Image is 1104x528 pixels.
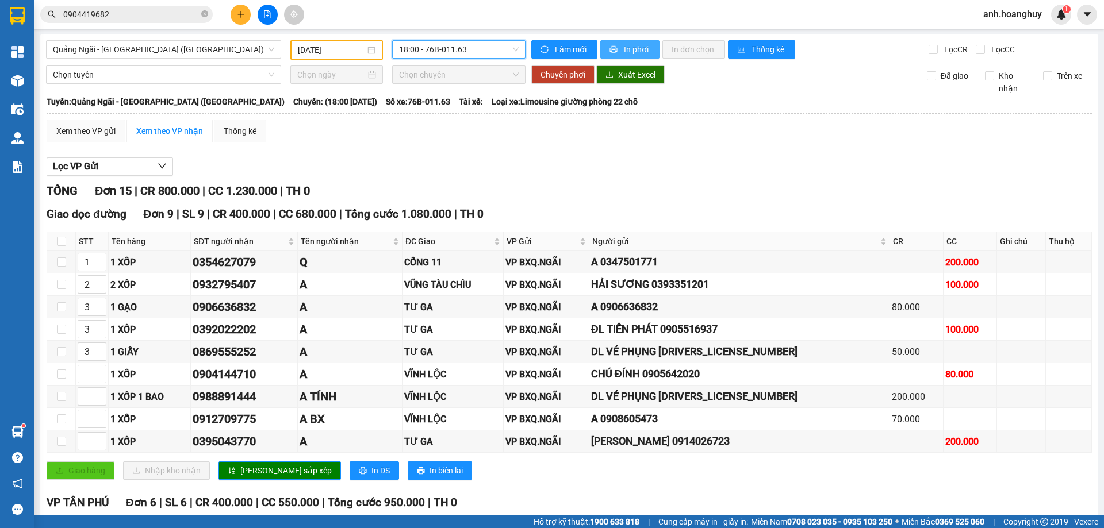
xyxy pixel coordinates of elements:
div: 70.000 [892,412,941,426]
span: CC 1.230.000 [208,184,277,198]
div: A BX [300,410,400,428]
div: [PERSON_NAME] 0914026723 [591,433,888,449]
div: 50.000 [892,345,941,359]
img: warehouse-icon [11,103,24,115]
img: warehouse-icon [11,75,24,87]
div: A [300,321,400,338]
span: TỔNG [47,184,78,198]
div: DL VÉ PHỤNG [DRIVERS_LICENSE_NUMBER] [591,344,888,360]
span: In biên lai [430,464,463,477]
button: printerIn phơi [600,40,660,59]
span: | [159,496,162,509]
td: VP BXQ.NGÃI [504,296,589,318]
button: aim [284,5,304,25]
img: warehouse-icon [11,132,24,144]
td: VP BXQ.NGÃI [504,408,589,430]
div: 200.000 [945,255,995,269]
button: printerIn biên lai [408,461,472,480]
span: Đơn 9 [144,207,174,221]
span: | [273,207,276,221]
button: Lọc VP Gửi [47,157,173,176]
td: VP BXQ.NGÃI [504,430,589,453]
span: Số xe: 76B-011.63 [386,95,450,108]
span: [PERSON_NAME] sắp xếp [240,464,332,477]
td: 0392022202 [191,318,298,341]
div: 1 XỐP [110,367,189,381]
div: 100.000 [945,278,995,292]
div: TƯ GA [404,345,501,359]
div: A [300,365,400,383]
span: sort-ascending [228,467,236,476]
div: VP BXQ.NGÃI [505,278,587,292]
div: A [300,343,400,361]
span: | [648,515,650,528]
div: 200.000 [892,390,941,404]
td: A [298,341,402,363]
span: | [256,496,259,509]
span: | [280,184,283,198]
button: bar-chartThống kê [728,40,795,59]
div: 0869555252 [193,343,296,361]
input: Tìm tên, số ĐT hoặc mã đơn [63,8,199,21]
div: A 0908605473 [591,411,888,427]
div: 0392022202 [193,321,296,338]
div: DL VÉ PHỤNG [DRIVERS_LICENSE_NUMBER] [591,388,888,404]
span: download [605,71,614,80]
button: syncLàm mới [531,40,597,59]
div: A [300,298,400,316]
button: downloadXuất Excel [596,65,665,84]
span: Tài xế: [459,95,483,108]
span: CC 680.000 [279,207,336,221]
strong: 0369 525 060 [935,517,984,526]
span: file-add [263,10,271,18]
td: 0932795407 [191,273,298,296]
div: 1 GIẤY [110,345,189,359]
span: | [322,496,325,509]
div: VP BXQ.NGÃI [505,300,587,314]
img: icon-new-feature [1056,9,1067,20]
img: logo-vxr [10,7,25,25]
span: aim [290,10,298,18]
div: Xem theo VP nhận [136,125,203,137]
span: Đã giao [936,70,973,82]
div: 100.000 [945,322,995,337]
span: Lọc VP Gửi [53,159,98,174]
span: Người gửi [592,235,879,248]
span: TH 0 [434,496,457,509]
span: | [339,207,342,221]
div: 1 GẠO [110,300,189,314]
button: downloadNhập kho nhận [123,461,210,480]
div: 0904144710 [193,365,296,383]
span: | [202,184,205,198]
th: Thu hộ [1046,232,1092,251]
span: copyright [1040,518,1048,526]
td: 0354627079 [191,251,298,273]
button: plus [231,5,251,25]
td: 0906636832 [191,296,298,318]
strong: 0708 023 035 - 0935 103 250 [787,517,892,526]
div: A 0906636832 [591,299,888,315]
span: close-circle [201,9,208,20]
img: dashboard-icon [11,46,24,58]
td: Q [298,251,402,273]
span: In phơi [624,43,650,56]
button: uploadGiao hàng [47,461,114,480]
button: In đơn chọn [662,40,725,59]
span: Chọn chuyến [399,66,519,83]
td: VP BXQ.NGÃI [504,363,589,386]
th: Tên hàng [109,232,191,251]
div: 0906636832 [193,298,296,316]
span: 18:00 - 76B-011.63 [399,41,519,58]
div: Xem theo VP gửi [56,125,116,137]
span: Trên xe [1052,70,1087,82]
div: Thống kê [224,125,256,137]
input: Chọn ngày [297,68,366,81]
sup: 1 [1063,5,1071,13]
th: Ghi chú [997,232,1045,251]
div: VĨNH LỘC [404,412,501,426]
div: 0988891444 [193,388,296,406]
div: TƯ GA [404,322,501,337]
td: VP BXQ.NGÃI [504,318,589,341]
sup: 1 [22,424,25,427]
div: VP BXQ.NGÃI [505,345,587,359]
